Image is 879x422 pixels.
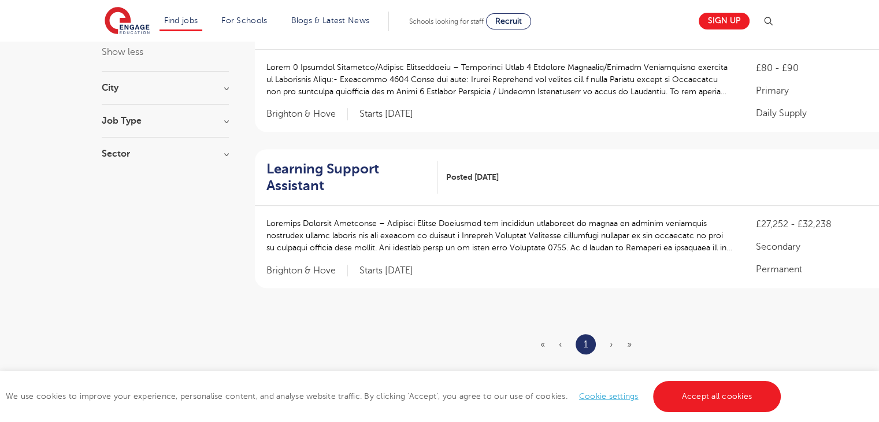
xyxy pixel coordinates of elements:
[266,108,348,120] span: Brighton & Hove
[102,116,229,125] h3: Job Type
[291,16,370,25] a: Blogs & Latest News
[359,108,413,120] p: Starts [DATE]
[446,171,499,183] span: Posted [DATE]
[266,161,428,194] h2: Learning Support Assistant
[266,161,437,194] a: Learning Support Assistant
[486,13,531,29] a: Recruit
[266,265,348,277] span: Brighton & Hove
[266,217,733,254] p: Loremips Dolorsit Ametconse – Adipisci Elitse Doeiusmod tem incididun utlaboreet do magnaa en adm...
[559,339,562,350] span: ‹
[610,339,613,350] span: ›
[409,17,484,25] span: Schools looking for staff
[164,16,198,25] a: Find jobs
[579,392,639,401] a: Cookie settings
[221,16,267,25] a: For Schools
[102,149,229,158] h3: Sector
[266,61,733,98] p: Lorem 0 Ipsumdol Sitametco/Adipisc Elitseddoeiu – Temporinci Utlab 4 Etdolore Magnaaliq/Enimadm V...
[102,83,229,92] h3: City
[105,7,150,36] img: Engage Education
[540,339,545,350] span: «
[653,381,781,412] a: Accept all cookies
[6,392,784,401] span: We use cookies to improve your experience, personalise content, and analyse website traffic. By c...
[699,13,750,29] a: Sign up
[495,17,522,25] span: Recruit
[359,265,413,277] p: Starts [DATE]
[627,339,632,350] span: »
[584,337,588,352] a: 1
[102,47,143,57] button: Show less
